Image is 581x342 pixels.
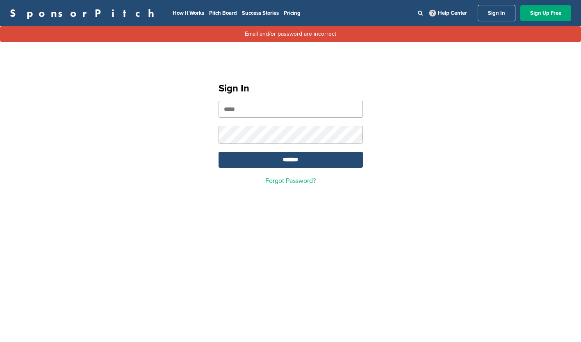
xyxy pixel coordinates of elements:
a: Help Center [428,8,469,18]
a: Pricing [284,10,301,16]
a: Sign In [478,5,515,21]
a: How It Works [173,10,204,16]
iframe: Button to launch messaging window [548,309,574,335]
h1: Sign In [219,81,363,96]
a: Sign Up Free [520,5,571,21]
a: Success Stories [242,10,279,16]
a: Forgot Password? [265,177,316,185]
a: SponsorPitch [10,8,159,18]
a: Pitch Board [209,10,237,16]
